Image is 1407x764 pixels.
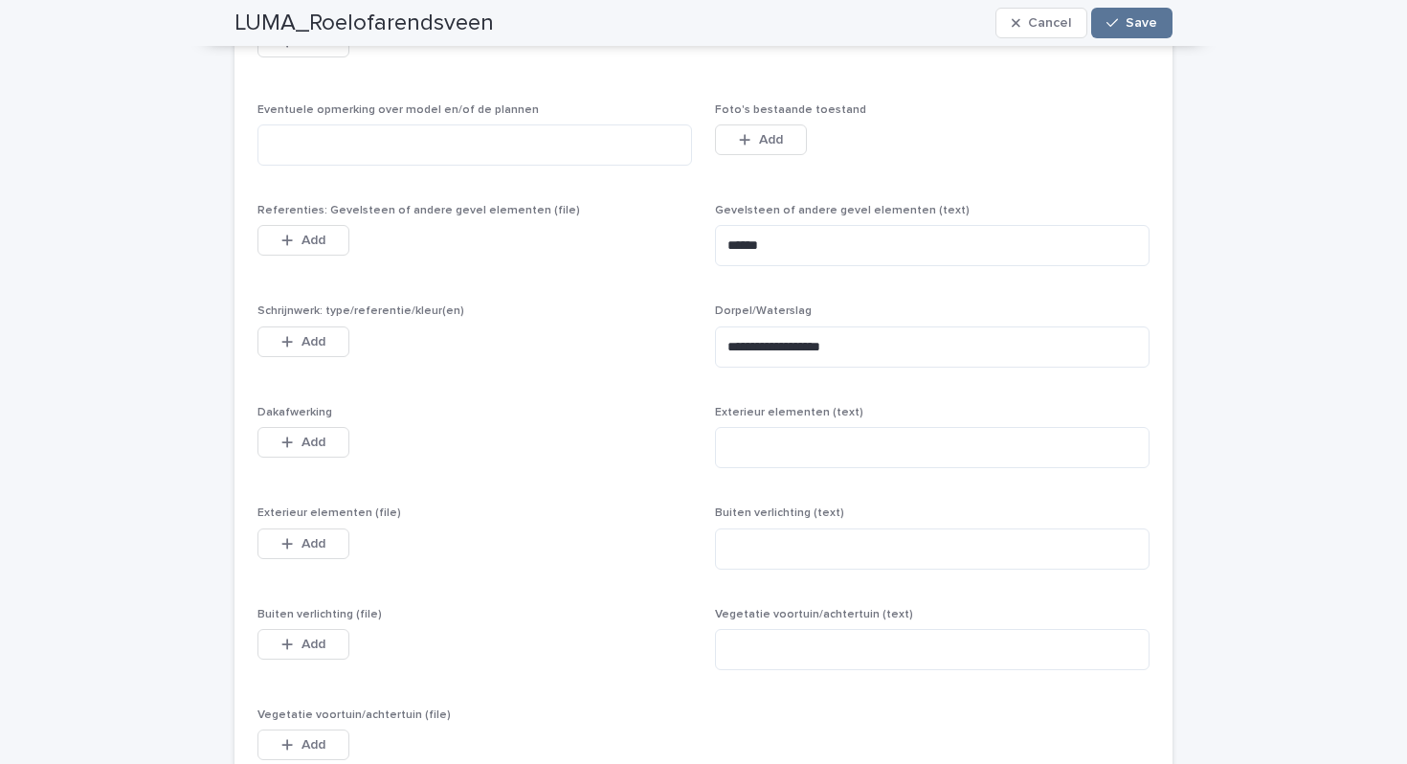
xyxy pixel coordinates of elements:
[257,507,401,519] span: Exterieur elementen (file)
[995,8,1087,38] button: Cancel
[257,305,464,317] span: Schrijnwerk: type/referentie/kleur(en)
[715,609,913,620] span: Vegetatie voortuin/achtertuin (text)
[301,638,325,651] span: Add
[1091,8,1172,38] button: Save
[301,738,325,752] span: Add
[257,205,580,216] span: Referenties: Gevelsteen of andere gevel elementen (file)
[257,629,349,660] button: Add
[257,225,349,256] button: Add
[715,407,863,418] span: Exterieur elementen (text)
[257,326,349,357] button: Add
[715,305,812,317] span: Dorpel/Waterslag
[715,507,844,519] span: Buiten verlichting (text)
[715,104,866,116] span: Foto's bestaande toestand
[301,234,325,247] span: Add
[759,133,783,146] span: Add
[1126,16,1157,30] span: Save
[1028,16,1071,30] span: Cancel
[257,609,382,620] span: Buiten verlichting (file)
[234,10,494,37] h2: LUMA_Roelofarendsveen
[301,436,325,449] span: Add
[715,205,970,216] span: Gevelsteen of andere gevel elementen (text)
[715,124,807,155] button: Add
[301,537,325,551] span: Add
[301,335,325,348] span: Add
[257,427,349,458] button: Add
[257,407,332,418] span: Dakafwerking
[257,104,539,116] span: Eventuele opmerking over model en/of de plannen
[257,730,349,760] button: Add
[257,528,349,559] button: Add
[257,709,451,721] span: Vegetatie voortuin/achtertuin (file)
